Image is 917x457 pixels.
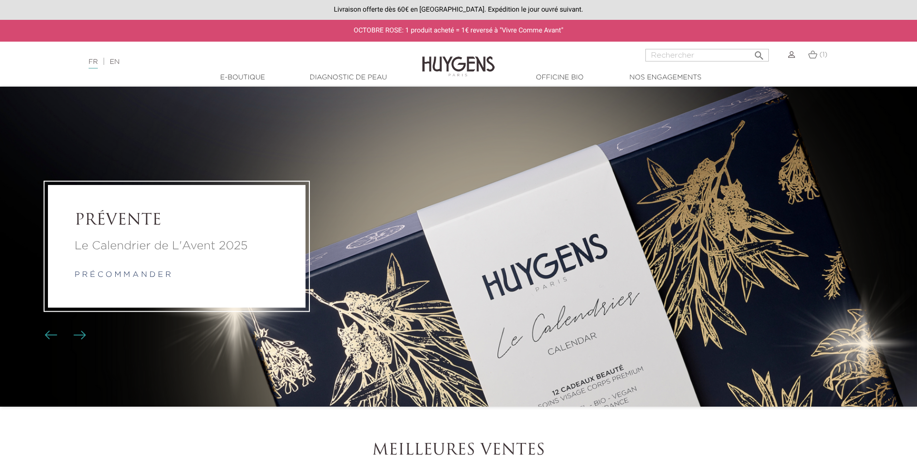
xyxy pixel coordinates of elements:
[84,56,375,68] div: |
[48,328,80,343] div: Boutons du carrousel
[617,73,714,83] a: Nos engagements
[75,272,171,279] a: p r é c o m m a n d e r
[808,51,828,59] a: (1)
[819,51,827,58] span: (1)
[422,41,495,78] img: Huygens
[753,47,765,59] i: 
[511,73,608,83] a: Officine Bio
[89,59,98,69] a: FR
[300,73,397,83] a: Diagnostic de peau
[75,212,279,230] a: PRÉVENTE
[75,238,279,255] a: Le Calendrier de L'Avent 2025
[194,73,291,83] a: E-Boutique
[645,49,769,61] input: Rechercher
[110,59,120,65] a: EN
[750,46,768,59] button: 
